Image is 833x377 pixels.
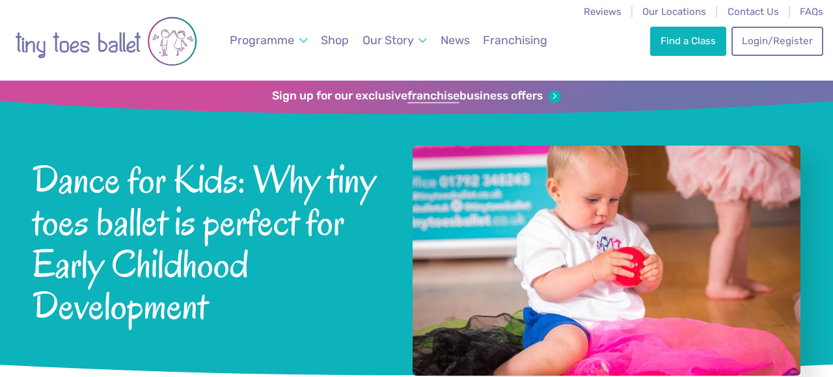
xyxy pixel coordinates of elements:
a: Sign up for our exclusivefranchisebusiness offers [272,89,560,103]
a: Franchising [477,26,553,55]
span: Franchising [483,33,547,47]
a: Programme [224,26,314,55]
a: Reviews [584,6,621,18]
a: News [435,26,476,55]
strong: franchise [407,89,459,103]
a: FAQs [800,6,823,18]
span: Shop [321,33,349,47]
a: Our Locations [642,6,706,18]
span: Programme [230,33,294,47]
img: tiny toes ballet [15,8,197,74]
span: Our Story [362,33,414,47]
a: Find a Class [650,27,726,55]
span: News [441,33,470,47]
span: Dance for Kids: Why tiny toes ballet is perfect for Early Childhood Development [33,155,378,328]
a: Contact Us [728,6,779,18]
a: Shop [315,26,355,55]
a: Our Story [357,26,433,55]
a: Login/Register [731,27,823,55]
